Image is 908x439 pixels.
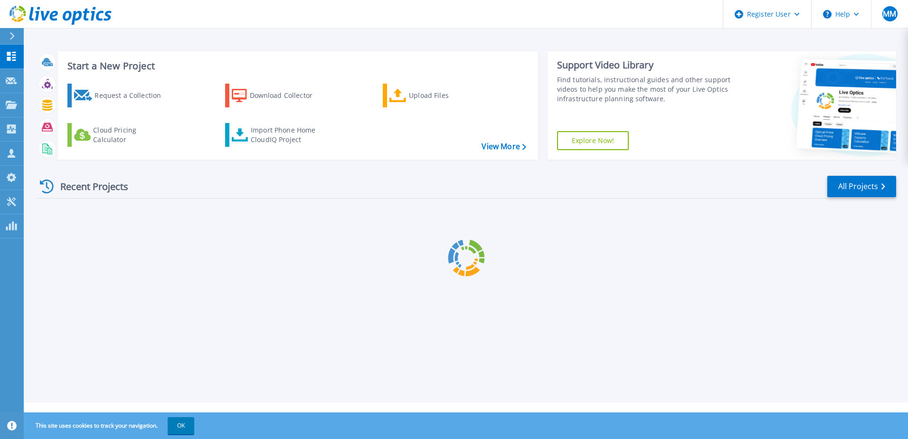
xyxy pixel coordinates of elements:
span: MM [883,10,896,18]
a: Cloud Pricing Calculator [67,123,173,147]
div: Download Collector [250,86,326,105]
div: Request a Collection [95,86,170,105]
a: Upload Files [383,84,489,107]
span: This site uses cookies to track your navigation. [26,417,194,434]
button: OK [168,417,194,434]
div: Support Video Library [557,59,735,71]
div: Recent Projects [37,175,141,198]
a: Request a Collection [67,84,173,107]
div: Import Phone Home CloudIQ Project [251,125,325,144]
div: Cloud Pricing Calculator [93,125,169,144]
div: Find tutorials, instructional guides and other support videos to help you make the most of your L... [557,75,735,104]
a: All Projects [827,176,896,197]
a: Explore Now! [557,131,629,150]
h3: Start a New Project [67,61,526,71]
a: View More [482,142,526,151]
div: Upload Files [409,86,485,105]
a: Download Collector [225,84,331,107]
